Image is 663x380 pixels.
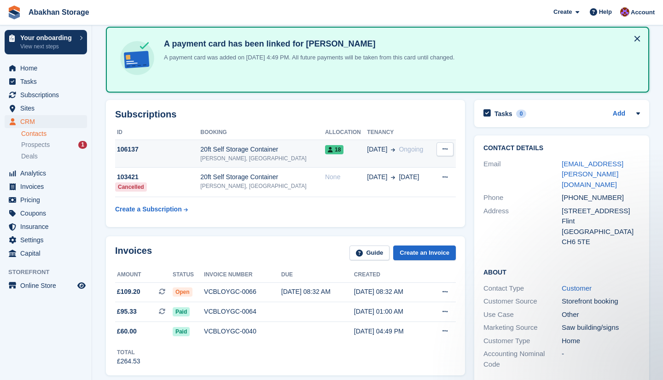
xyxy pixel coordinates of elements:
[494,110,512,118] h2: Tasks
[562,237,640,247] div: CH6 5TE
[20,180,76,193] span: Invoices
[115,201,188,218] a: Create a Subscription
[562,284,592,292] a: Customer
[20,247,76,260] span: Capital
[115,125,200,140] th: ID
[5,62,87,75] a: menu
[483,159,562,190] div: Email
[204,287,281,297] div: VCBLOYGC-0066
[5,279,87,292] a: menu
[20,88,76,101] span: Subscriptions
[20,207,76,220] span: Coupons
[5,75,87,88] a: menu
[562,193,640,203] div: [PHONE_NUMBER]
[325,125,367,140] th: Allocation
[354,268,427,282] th: Created
[173,307,190,316] span: Paid
[20,234,76,246] span: Settings
[562,349,640,369] div: -
[483,349,562,369] div: Accounting Nominal Code
[7,6,21,19] img: stora-icon-8386f47178a22dfd0bd8f6a31ec36ba5ce8667c1dd55bd0f319d3a0aa187defe.svg
[325,172,367,182] div: None
[21,129,87,138] a: Contacts
[20,62,76,75] span: Home
[200,172,325,182] div: 20ft Self Storage Container
[562,227,640,237] div: [GEOGRAPHIC_DATA]
[483,296,562,307] div: Customer Source
[631,8,655,17] span: Account
[118,39,157,77] img: card-linked-ebf98d0992dc2aeb22e95c0e3c79077019eb2392cfd83c6a337811c24bc77127.svg
[20,167,76,180] span: Analytics
[20,220,76,233] span: Insurance
[367,145,387,154] span: [DATE]
[21,140,87,150] a: Prospects 1
[349,246,390,261] a: Guide
[115,172,200,182] div: 103421
[20,115,76,128] span: CRM
[21,152,87,161] a: Deals
[20,102,76,115] span: Sites
[562,206,640,216] div: [STREET_ADDRESS]
[483,145,640,152] h2: Contact Details
[562,160,623,188] a: [EMAIL_ADDRESS][PERSON_NAME][DOMAIN_NAME]
[115,145,200,154] div: 106137
[200,145,325,154] div: 20ft Self Storage Container
[117,307,137,316] span: £95.33
[281,268,354,282] th: Due
[399,172,419,182] span: [DATE]
[115,182,147,192] div: Cancelled
[204,307,281,316] div: VCBLOYGC-0064
[5,30,87,54] a: Your onboarding View next steps
[553,7,572,17] span: Create
[483,267,640,276] h2: About
[204,268,281,282] th: Invoice number
[281,287,354,297] div: [DATE] 08:32 AM
[562,336,640,346] div: Home
[25,5,93,20] a: Abakhan Storage
[325,145,343,154] span: 18
[21,152,38,161] span: Deals
[20,42,75,51] p: View next steps
[76,280,87,291] a: Preview store
[117,357,140,366] div: £264.53
[483,206,562,247] div: Address
[5,102,87,115] a: menu
[160,39,454,49] h4: A payment card has been linked for [PERSON_NAME]
[204,327,281,336] div: VCBLOYGC-0040
[354,287,427,297] div: [DATE] 08:32 AM
[20,193,76,206] span: Pricing
[483,283,562,294] div: Contact Type
[5,180,87,193] a: menu
[5,247,87,260] a: menu
[173,287,192,297] span: Open
[5,115,87,128] a: menu
[367,125,433,140] th: Tenancy
[20,35,75,41] p: Your onboarding
[21,140,50,149] span: Prospects
[562,296,640,307] div: Storefront booking
[483,310,562,320] div: Use Case
[562,216,640,227] div: Flint
[200,125,325,140] th: Booking
[5,220,87,233] a: menu
[5,88,87,101] a: menu
[562,322,640,333] div: Saw building/signs
[620,7,629,17] img: William Abakhan
[599,7,612,17] span: Help
[483,336,562,346] div: Customer Type
[613,109,625,119] a: Add
[20,75,76,88] span: Tasks
[117,287,140,297] span: £109.20
[562,310,640,320] div: Other
[117,327,137,336] span: £60.00
[78,141,87,149] div: 1
[115,268,173,282] th: Amount
[117,348,140,357] div: Total
[483,193,562,203] div: Phone
[483,322,562,333] div: Marketing Source
[5,207,87,220] a: menu
[5,167,87,180] a: menu
[5,193,87,206] a: menu
[354,327,427,336] div: [DATE] 04:49 PM
[516,110,527,118] div: 0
